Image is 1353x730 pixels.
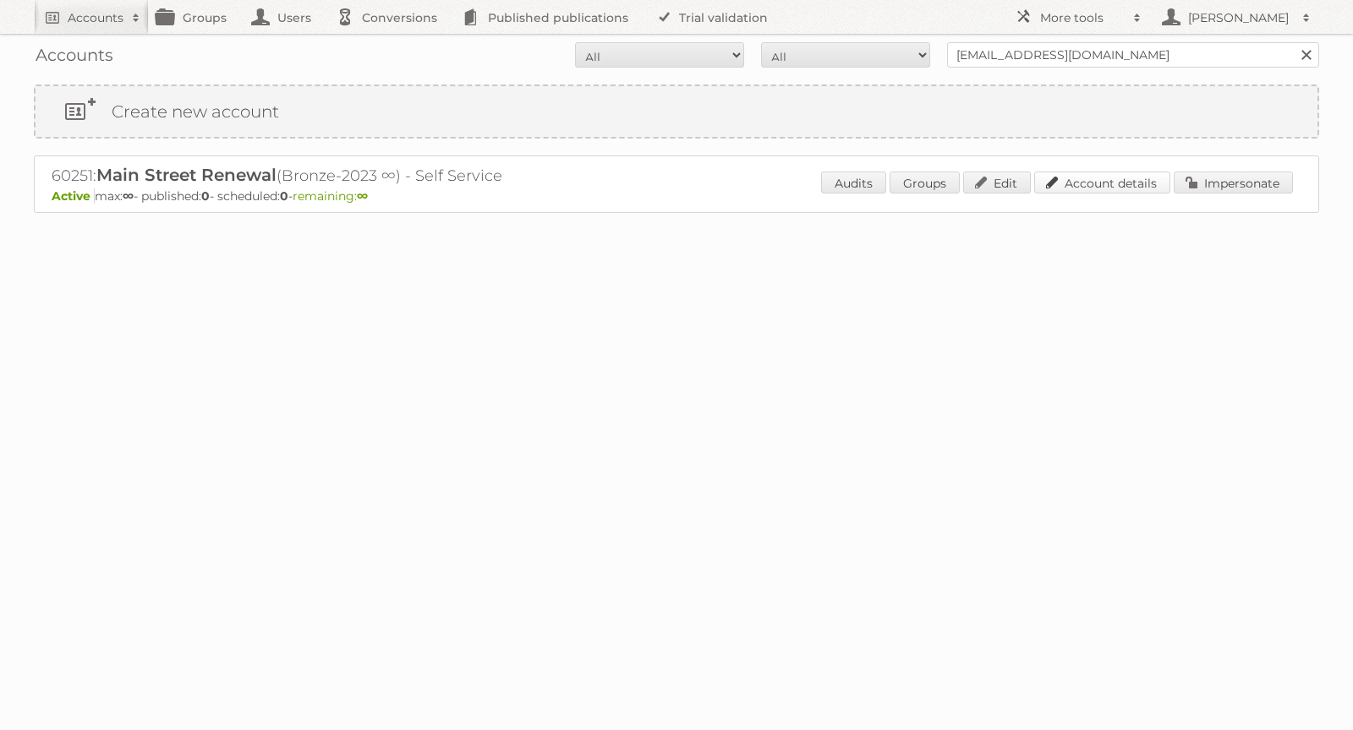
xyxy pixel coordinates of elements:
strong: ∞ [123,188,134,204]
a: Edit [963,172,1031,193]
a: Audits [821,172,886,193]
span: Main Street Renewal [96,165,277,185]
strong: ∞ [357,188,368,204]
span: remaining: [293,188,368,204]
h2: Accounts [68,9,123,26]
h2: More tools [1040,9,1125,26]
a: Groups [890,172,960,193]
p: max: - published: - scheduled: - [52,188,1301,204]
h2: 60251: (Bronze-2023 ∞) - Self Service [52,165,644,187]
a: Account details [1034,172,1170,193]
strong: 0 [280,188,288,204]
span: Active [52,188,95,204]
a: Create new account [36,86,1317,137]
a: Impersonate [1174,172,1293,193]
h2: [PERSON_NAME] [1184,9,1294,26]
strong: 0 [201,188,210,204]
